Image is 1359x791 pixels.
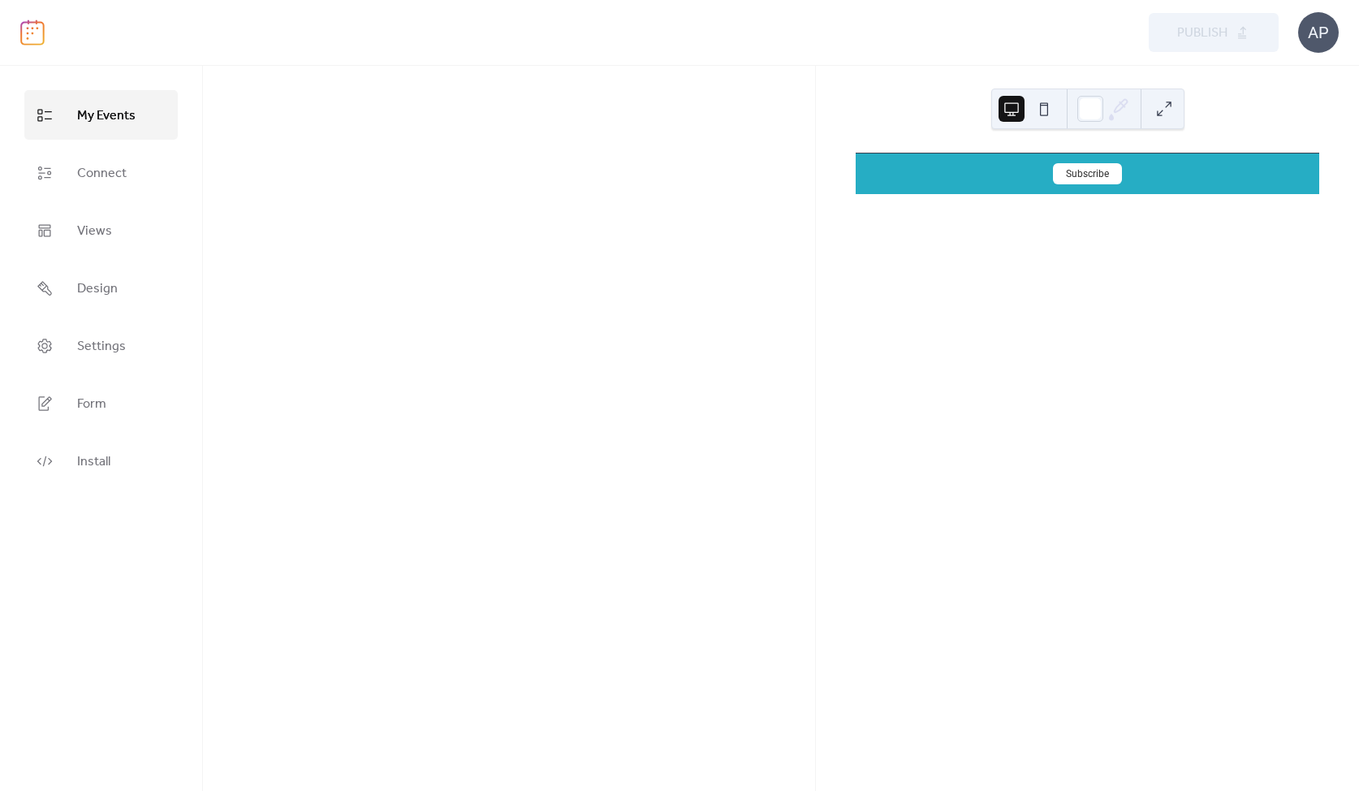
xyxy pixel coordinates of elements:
span: My Events [77,103,136,128]
span: Install [77,449,110,474]
span: Design [77,276,118,301]
button: Subscribe [1053,163,1122,184]
span: Form [77,391,106,417]
a: Install [24,436,178,486]
div: AP [1298,12,1339,53]
a: Settings [24,321,178,370]
a: My Events [24,90,178,140]
a: Views [24,205,178,255]
a: Design [24,263,178,313]
span: Settings [77,334,126,359]
span: Views [77,218,112,244]
img: logo [20,19,45,45]
a: Form [24,378,178,428]
span: Connect [77,161,127,186]
a: Connect [24,148,178,197]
